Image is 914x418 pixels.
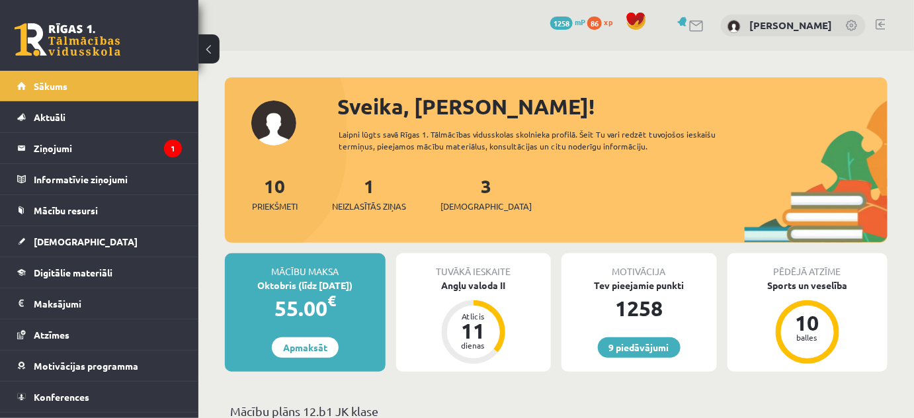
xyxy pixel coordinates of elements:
a: 1258 mP [550,17,585,27]
div: Mācību maksa [225,253,386,278]
a: Konferences [17,382,182,412]
div: 10 [788,312,827,333]
span: Aktuāli [34,111,65,123]
div: Atlicis [454,312,493,320]
span: Motivācijas programma [34,360,138,372]
div: Tev pieejamie punkti [561,278,717,292]
a: Aktuāli [17,102,182,132]
i: 1 [164,140,182,157]
a: 3[DEMOGRAPHIC_DATA] [440,174,532,213]
div: Oktobris (līdz [DATE]) [225,278,386,292]
span: Neizlasītās ziņas [332,200,406,213]
div: 55.00 [225,292,386,324]
span: mP [575,17,585,27]
a: Mācību resursi [17,195,182,226]
a: 86 xp [587,17,619,27]
a: 10Priekšmeti [252,174,298,213]
div: dienas [454,341,493,349]
span: Sākums [34,80,67,92]
a: Rīgas 1. Tālmācības vidusskola [15,23,120,56]
div: Pēdējā atzīme [727,253,888,278]
span: [DEMOGRAPHIC_DATA] [34,235,138,247]
div: 1258 [561,292,717,324]
span: xp [604,17,612,27]
span: Konferences [34,391,89,403]
a: Digitālie materiāli [17,257,182,288]
div: Sveika, [PERSON_NAME]! [337,91,888,122]
span: [DEMOGRAPHIC_DATA] [440,200,532,213]
span: € [327,291,336,310]
a: 9 piedāvājumi [598,337,681,358]
legend: Maksājumi [34,288,182,319]
div: Motivācija [561,253,717,278]
div: Laipni lūgts savā Rīgas 1. Tālmācības vidusskolas skolnieka profilā. Šeit Tu vari redzēt tuvojošo... [339,128,736,152]
div: Tuvākā ieskaite [396,253,552,278]
img: Marina Galanceva [727,20,741,33]
div: 11 [454,320,493,341]
span: 1258 [550,17,573,30]
span: Atzīmes [34,329,69,341]
a: [PERSON_NAME] [749,19,832,32]
div: Angļu valoda II [396,278,552,292]
a: Motivācijas programma [17,351,182,381]
div: Sports un veselība [727,278,888,292]
span: 86 [587,17,602,30]
div: balles [788,333,827,341]
a: 1Neizlasītās ziņas [332,174,406,213]
a: [DEMOGRAPHIC_DATA] [17,226,182,257]
a: Angļu valoda II Atlicis 11 dienas [396,278,552,366]
span: Mācību resursi [34,204,98,216]
a: Ziņojumi1 [17,133,182,163]
a: Maksājumi [17,288,182,319]
a: Sports un veselība 10 balles [727,278,888,366]
a: Apmaksāt [272,337,339,358]
a: Atzīmes [17,319,182,350]
legend: Ziņojumi [34,133,182,163]
a: Sākums [17,71,182,101]
a: Informatīvie ziņojumi [17,164,182,194]
span: Priekšmeti [252,200,298,213]
legend: Informatīvie ziņojumi [34,164,182,194]
span: Digitālie materiāli [34,267,112,278]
